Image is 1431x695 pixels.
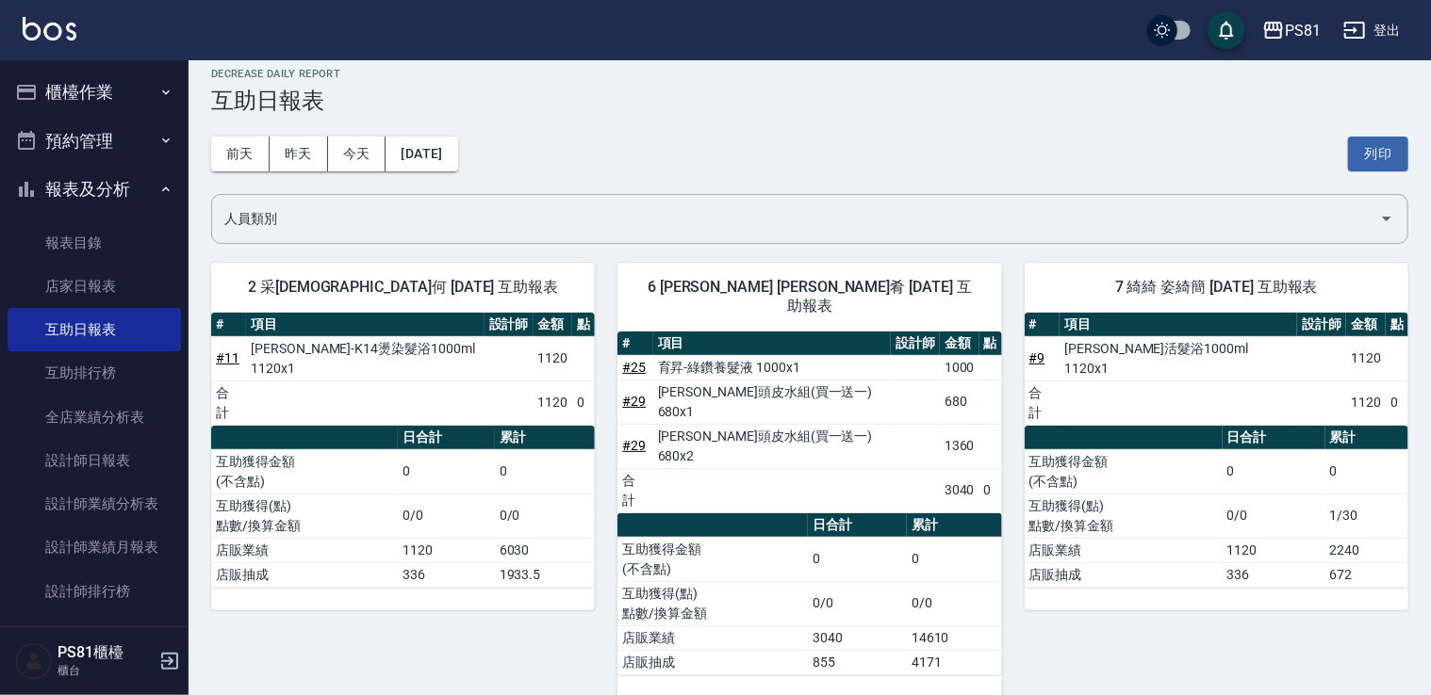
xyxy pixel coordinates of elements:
a: 互助排行榜 [8,351,181,395]
input: 人員名稱 [220,202,1372,235]
button: 登出 [1336,13,1408,48]
td: 0/0 [1223,493,1325,538]
button: [DATE] [386,137,457,171]
th: 項目 [246,313,485,337]
td: 0 [398,449,495,493]
td: [PERSON_NAME]頭皮水組(買一送一) 680x1 [653,380,891,424]
td: 336 [1223,562,1325,587]
button: 今天 [328,137,387,171]
a: #29 [622,438,646,453]
td: 0/0 [398,493,495,538]
td: 育昇-綠鑽養髮液 1000x1 [653,355,891,380]
td: 1120 [1346,336,1386,380]
td: 0/0 [495,493,596,538]
table: a dense table [211,426,595,588]
td: 0 [572,380,595,425]
div: PS81 [1285,19,1321,42]
th: 項目 [1060,313,1297,337]
a: #9 [1029,350,1045,365]
td: [PERSON_NAME]頭皮水組(買一送一) 680x2 [653,424,891,468]
th: 設計師 [891,331,940,356]
h2: Decrease Daily Report [211,68,1408,80]
th: 日合計 [398,426,495,450]
th: 點 [572,313,595,337]
td: 2240 [1325,538,1408,562]
td: [PERSON_NAME]活髮浴1000ml 1120x1 [1060,336,1297,380]
td: 互助獲得(點) 點數/換算金額 [1025,493,1223,538]
td: 合計 [1025,380,1061,425]
a: 設計師業績月報表 [8,525,181,569]
th: 累計 [1325,426,1408,450]
th: 點 [1386,313,1408,337]
td: 互助獲得金額 (不含點) [617,537,808,581]
td: 855 [808,650,907,674]
th: 設計師 [485,313,534,337]
th: # [211,313,246,337]
td: 0 [495,449,596,493]
button: Open [1372,203,1402,234]
td: 店販抽成 [211,562,398,587]
td: 互助獲得金額 (不含點) [1025,449,1223,493]
button: 昨天 [270,137,328,171]
th: # [1025,313,1061,337]
button: save [1208,11,1245,49]
td: 1000 [940,355,979,380]
a: 每日收支明細 [8,613,181,656]
td: 店販抽成 [617,650,808,674]
td: 3040 [808,625,907,650]
td: 0 [1325,449,1408,493]
td: 14610 [907,625,1002,650]
a: 設計師業績分析表 [8,482,181,525]
span: 7 綺綺 姿綺簡 [DATE] 互助報表 [1047,278,1386,297]
table: a dense table [211,313,595,426]
th: 累計 [907,513,1002,538]
td: 店販抽成 [1025,562,1223,587]
td: 店販業績 [1025,538,1223,562]
a: #29 [622,394,646,409]
td: 336 [398,562,495,587]
td: 0 [907,537,1002,581]
a: 互助日報表 [8,308,181,351]
td: 1120 [534,336,573,380]
a: 店家日報表 [8,265,181,308]
img: Logo [23,17,76,40]
a: 設計師排行榜 [8,570,181,613]
button: 報表及分析 [8,165,181,214]
th: 金額 [534,313,573,337]
button: 預約管理 [8,117,181,166]
td: [PERSON_NAME]-K14燙染髮浴1000ml 1120x1 [246,336,485,380]
table: a dense table [1025,426,1408,588]
td: 店販業績 [211,538,398,562]
h3: 互助日報表 [211,88,1408,114]
td: 0 [979,468,1002,512]
th: # [617,331,652,356]
th: 累計 [495,426,596,450]
p: 櫃台 [58,662,154,679]
td: 互助獲得(點) 點數/換算金額 [617,581,808,625]
td: 672 [1325,562,1408,587]
td: 1120 [398,538,495,562]
a: #11 [216,350,239,365]
td: 0 [808,537,907,581]
table: a dense table [1025,313,1408,426]
button: 列印 [1348,137,1408,171]
td: 0/0 [907,581,1002,625]
th: 項目 [653,331,891,356]
th: 日合計 [808,513,907,538]
th: 金額 [940,331,979,356]
td: 1360 [940,424,979,468]
th: 金額 [1346,313,1386,337]
img: Person [15,642,53,680]
td: 店販業績 [617,625,808,650]
span: 2 采[DEMOGRAPHIC_DATA]何 [DATE] 互助報表 [234,278,572,297]
th: 日合計 [1223,426,1325,450]
table: a dense table [617,331,1001,513]
a: #25 [622,360,646,375]
td: 0 [1386,380,1408,425]
td: 合計 [617,468,652,512]
th: 設計師 [1297,313,1346,337]
button: 前天 [211,137,270,171]
td: 1120 [534,380,573,425]
h5: PS81櫃檯 [58,643,154,662]
td: 680 [940,380,979,424]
